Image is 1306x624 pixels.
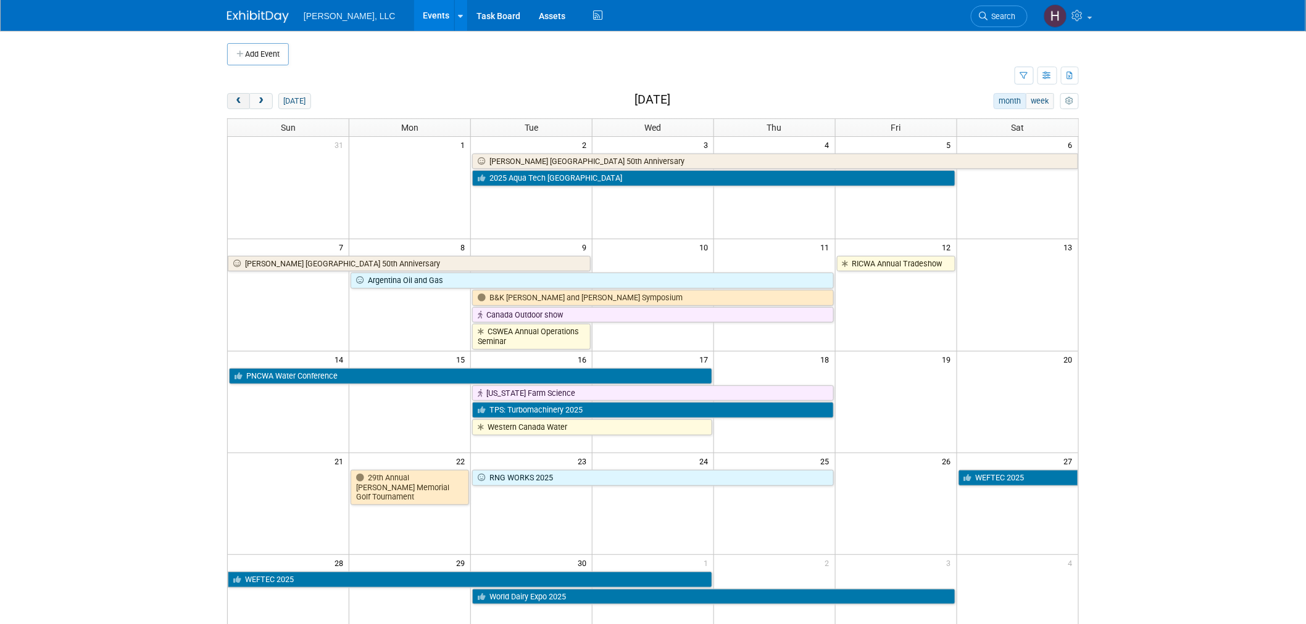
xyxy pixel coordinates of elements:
[971,6,1028,27] a: Search
[824,555,835,570] span: 2
[459,239,470,255] span: 8
[227,93,250,109] button: prev
[1060,93,1079,109] button: myCustomButton
[702,137,713,152] span: 3
[946,137,957,152] span: 5
[472,470,834,486] a: RNG WORKS 2025
[401,123,418,133] span: Mon
[351,273,833,289] a: Argentina Oil and Gas
[249,93,272,109] button: next
[634,93,670,107] h2: [DATE]
[333,555,349,570] span: 28
[941,351,957,367] span: 19
[891,123,901,133] span: Fri
[994,93,1026,109] button: month
[472,324,591,349] a: CSWEA Annual Operations Seminar
[227,43,289,65] button: Add Event
[576,453,592,469] span: 23
[581,239,592,255] span: 9
[820,239,835,255] span: 11
[525,123,538,133] span: Tue
[959,470,1078,486] a: WEFTEC 2025
[988,12,1016,21] span: Search
[1026,93,1054,109] button: week
[472,290,834,306] a: B&K [PERSON_NAME] and [PERSON_NAME] Symposium
[576,351,592,367] span: 16
[304,11,396,21] span: [PERSON_NAME], LLC
[472,307,834,323] a: Canada Outdoor show
[333,453,349,469] span: 21
[227,10,289,23] img: ExhibitDay
[472,154,1078,170] a: [PERSON_NAME] [GEOGRAPHIC_DATA] 50th Anniversary
[1063,239,1078,255] span: 13
[941,239,957,255] span: 12
[333,351,349,367] span: 14
[946,555,957,570] span: 3
[576,555,592,570] span: 30
[472,589,955,605] a: World Dairy Expo 2025
[1011,123,1024,133] span: Sat
[1067,137,1078,152] span: 6
[767,123,782,133] span: Thu
[472,402,834,418] a: TPS: Turbomachinery 2025
[698,239,713,255] span: 10
[644,123,661,133] span: Wed
[455,555,470,570] span: 29
[1065,97,1073,105] i: Personalize Calendar
[338,239,349,255] span: 7
[1063,351,1078,367] span: 20
[281,123,296,133] span: Sun
[698,453,713,469] span: 24
[702,555,713,570] span: 1
[228,572,712,588] a: WEFTEC 2025
[1063,453,1078,469] span: 27
[1044,4,1067,28] img: Hannah Mulholland
[229,368,712,384] a: PNCWA Water Conference
[472,170,955,186] a: 2025 Aqua Tech [GEOGRAPHIC_DATA]
[333,137,349,152] span: 31
[820,453,835,469] span: 25
[455,453,470,469] span: 22
[824,137,835,152] span: 4
[472,385,834,401] a: [US_STATE] Farm Science
[351,470,469,505] a: 29th Annual [PERSON_NAME] Memorial Golf Tournament
[837,256,955,272] a: RICWA Annual Tradeshow
[459,137,470,152] span: 1
[1067,555,1078,570] span: 4
[698,351,713,367] span: 17
[581,137,592,152] span: 2
[278,93,311,109] button: [DATE]
[228,256,591,272] a: [PERSON_NAME] [GEOGRAPHIC_DATA] 50th Anniversary
[472,419,712,435] a: Western Canada Water
[820,351,835,367] span: 18
[941,453,957,469] span: 26
[455,351,470,367] span: 15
